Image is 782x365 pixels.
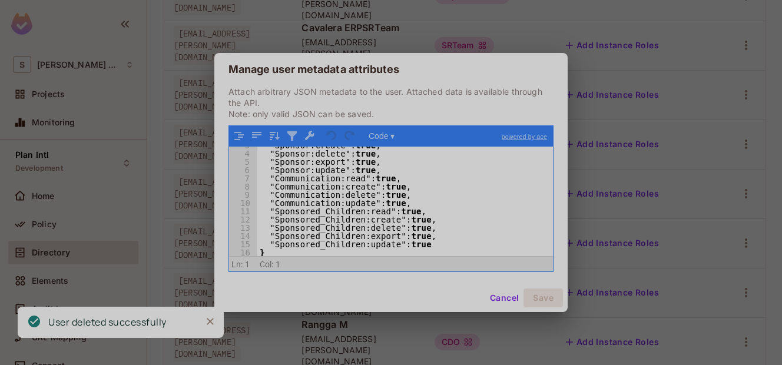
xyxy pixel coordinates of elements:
[229,182,257,190] div: 8
[229,174,257,182] div: 7
[276,260,280,269] span: 1
[228,86,554,120] p: Attach arbitrary JSON metadata to the user. Attached data is available through the API. Note: onl...
[229,240,257,248] div: 15
[229,223,257,231] div: 13
[260,260,274,269] span: Col:
[485,288,523,307] button: Cancel
[214,53,568,86] h2: Manage user metadata attributes
[229,165,257,174] div: 6
[229,207,257,215] div: 11
[231,128,247,144] button: Format JSON data, with proper indentation and line feeds (Ctrl+I)
[302,128,317,144] button: Repair JSON: fix quotes and escape characters, remove comments and JSONP notation, turn JavaScrip...
[342,128,357,144] button: Redo (Ctrl+Shift+Z)
[523,288,563,307] button: Save
[496,126,553,147] a: powered by ace
[229,231,257,240] div: 14
[365,128,399,144] button: Code ▾
[284,128,300,144] button: Filter, sort, or transform contents
[229,190,257,198] div: 9
[245,260,250,269] span: 1
[231,260,243,269] span: Ln:
[229,215,257,223] div: 12
[229,248,257,256] div: 16
[324,128,340,144] button: Undo last action (Ctrl+Z)
[229,198,257,207] div: 10
[229,149,257,157] div: 4
[48,315,167,330] div: User deleted successfully
[229,157,257,165] div: 5
[249,128,264,144] button: Compact JSON data, remove all whitespaces (Ctrl+Shift+I)
[267,128,282,144] button: Sort contents
[201,313,219,330] button: Close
